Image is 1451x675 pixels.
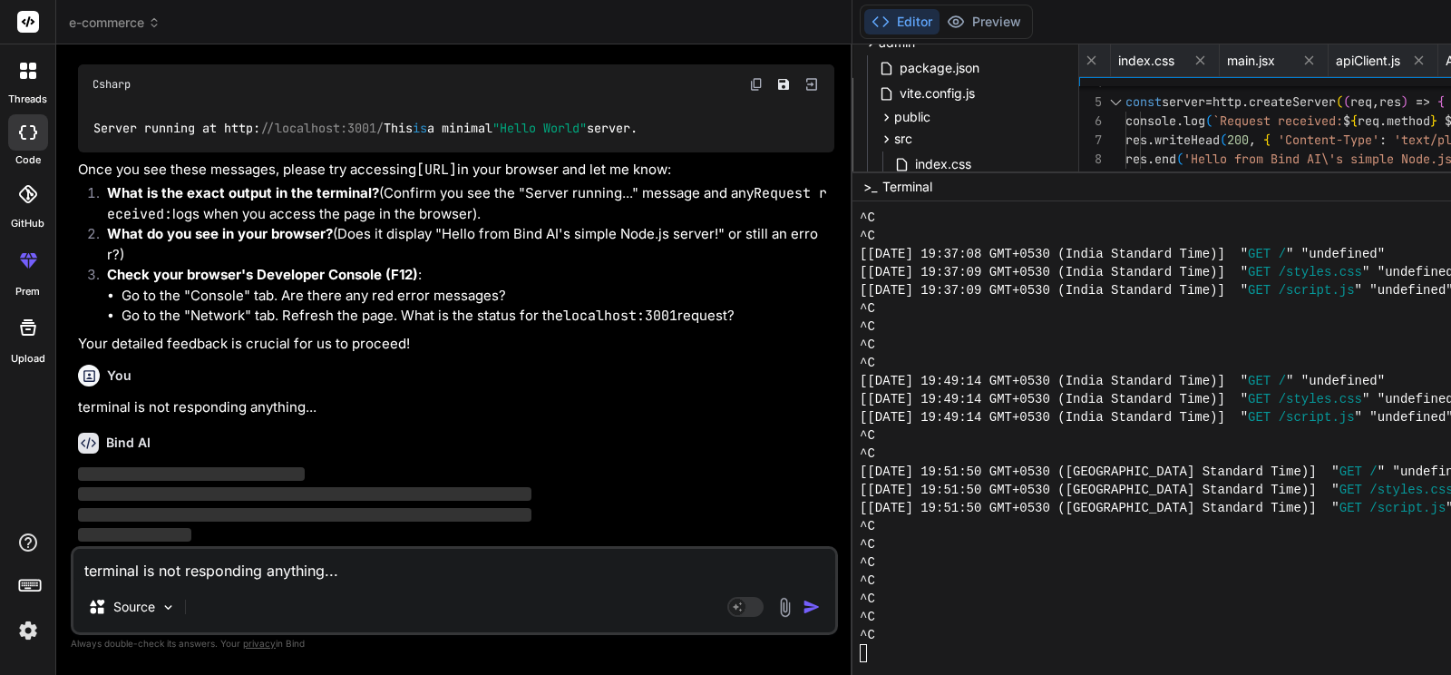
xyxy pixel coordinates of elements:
[1227,132,1249,148] span: 200
[107,225,333,242] strong: What do you see in your browser?
[860,209,875,227] span: ^C
[1358,112,1379,129] span: req
[863,178,877,196] span: >_
[1079,169,1102,188] div: 9
[882,178,932,196] span: Terminal
[1242,93,1249,110] span: .
[1125,170,1133,186] span: }
[1176,151,1183,167] span: (
[894,130,912,148] span: src
[860,426,875,445] span: ^C
[1401,93,1408,110] span: )
[860,227,875,245] span: ^C
[1372,93,1379,110] span: ,
[913,153,973,175] span: index.css
[93,224,834,265] li: (Does it display "Hello from Bind AI's simple Node.js server!" or still an error?)
[8,92,47,107] label: threads
[1125,151,1147,167] span: res
[1227,52,1275,70] span: main.jsx
[1079,112,1102,131] div: 6
[894,108,930,126] span: public
[860,445,875,463] span: ^C
[1336,52,1400,70] span: apiClient.js
[1339,481,1362,499] span: GET
[860,463,1339,481] span: [[DATE] 19:51:50 GMT+0530 ([GEOGRAPHIC_DATA] Standard Time)] "
[113,598,155,616] p: Source
[93,265,834,327] li: :
[1154,151,1176,167] span: end
[563,307,677,325] code: localhost:3001
[860,390,1248,408] span: [[DATE] 19:49:14 GMT+0530 (India Standard Time)] "
[1279,390,1362,408] span: /styles.css
[1133,170,1140,186] span: )
[106,434,151,452] h6: Bind AI
[93,119,639,138] code: Server running at http: This a minimal server.
[860,408,1248,426] span: [[DATE] 19:49:14 GMT+0530 (India Standard Time)] "
[1162,93,1205,110] span: server
[78,397,834,418] p: terminal is not responding anything...
[803,598,821,616] img: icon
[1437,93,1445,110] span: {
[161,600,176,615] img: Pick Models
[1279,263,1362,281] span: /styles.css
[860,517,875,535] span: ^C
[71,635,838,652] p: Always double-check its answers. Your in Bind
[1125,112,1176,129] span: console
[1248,372,1271,390] span: GET
[1125,93,1162,110] span: const
[69,14,161,32] span: e-commerce
[1154,132,1220,148] span: writeHead
[492,120,587,136] span: "Hello World"
[1279,245,1286,263] span: /
[260,120,384,136] span: //localhost:3001/
[1379,93,1401,110] span: res
[11,216,44,231] label: GitHub
[122,306,834,327] li: Go to the "Network" tab. Refresh the page. What is the status for the request?
[1248,245,1271,263] span: GET
[1140,170,1147,186] span: ;
[122,286,834,307] li: Go to the "Console" tab. Are there any red error messages?
[860,590,875,608] span: ^C
[860,626,875,644] span: ^C
[860,299,875,318] span: ^C
[1343,112,1350,129] span: $
[1147,132,1154,148] span: .
[1430,112,1437,129] span: }
[860,553,875,572] span: ^C
[1336,93,1343,110] span: (
[107,266,418,283] strong: Check your browser's Developer Console (F12)
[78,160,834,181] p: Once you see these messages, please try accessing in your browser and let me know:
[1147,151,1154,167] span: .
[940,9,1028,34] button: Preview
[107,184,379,201] strong: What is the exact output in the terminal?
[78,487,531,501] span: ‌
[93,77,131,92] span: Csharp
[898,57,981,79] span: package.json
[860,499,1339,517] span: [[DATE] 19:51:50 GMT+0530 ([GEOGRAPHIC_DATA] Standard Time)] "
[78,467,305,481] span: ‌
[1079,93,1102,112] div: 5
[860,535,875,553] span: ^C
[1248,281,1271,299] span: GET
[1104,93,1127,112] div: Click to collapse the range.
[1343,93,1350,110] span: (
[78,334,834,355] p: Your detailed feedback is crucial for us to proceed!
[803,76,820,93] img: Open in Browser
[860,572,875,590] span: ^C
[860,281,1248,299] span: [[DATE] 19:37:09 GMT+0530 (India Standard Time)] "
[864,9,940,34] button: Editor
[107,184,827,223] code: Request received:
[1279,408,1355,426] span: /script.js
[1079,131,1102,150] div: 7
[15,284,40,299] label: prem
[860,245,1248,263] span: [[DATE] 19:37:08 GMT+0530 (India Standard Time)] "
[749,77,764,92] img: copy
[1205,112,1212,129] span: (
[860,336,875,354] span: ^C
[1176,112,1183,129] span: .
[1263,132,1271,148] span: {
[1369,499,1446,517] span: /script.js
[1125,132,1147,148] span: res
[1339,463,1362,481] span: GET
[15,152,41,168] label: code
